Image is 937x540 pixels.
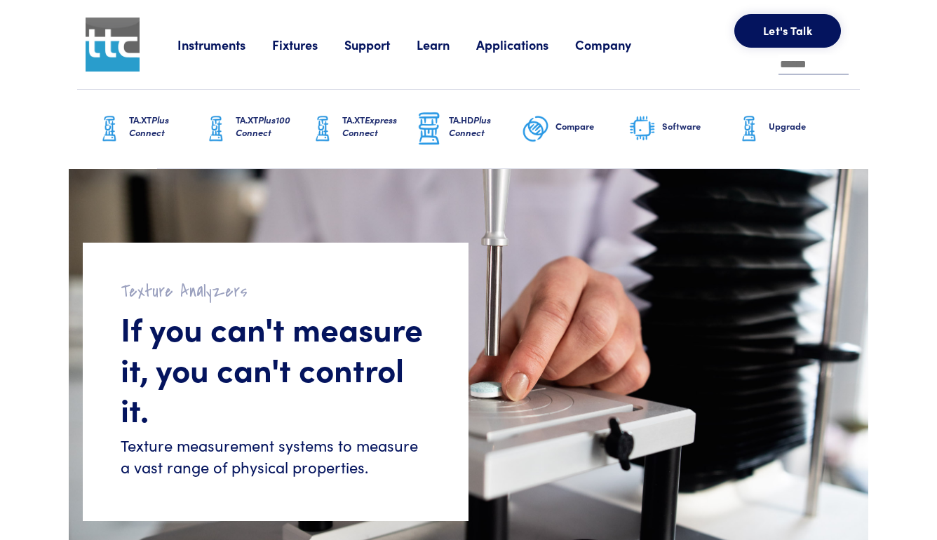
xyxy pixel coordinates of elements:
[628,90,735,168] a: Software
[415,90,522,168] a: TA.HDPlus Connect
[272,36,344,53] a: Fixtures
[129,114,202,139] h6: TA.XT
[555,120,628,133] h6: Compare
[449,113,491,139] span: Plus Connect
[177,36,272,53] a: Instruments
[309,90,415,168] a: TA.XTExpress Connect
[95,90,202,168] a: TA.XTPlus Connect
[769,120,842,133] h6: Upgrade
[309,112,337,147] img: ta-xt-graphic.png
[342,114,415,139] h6: TA.XT
[95,112,123,147] img: ta-xt-graphic.png
[342,113,397,139] span: Express Connect
[476,36,575,53] a: Applications
[236,113,290,139] span: Plus100 Connect
[202,90,309,168] a: TA.XTPlus100 Connect
[121,281,431,302] h2: Texture Analyzers
[344,36,417,53] a: Support
[202,112,230,147] img: ta-xt-graphic.png
[417,36,476,53] a: Learn
[735,90,842,168] a: Upgrade
[415,111,443,147] img: ta-hd-graphic.png
[236,114,309,139] h6: TA.XT
[734,14,841,48] button: Let's Talk
[129,113,169,139] span: Plus Connect
[662,120,735,133] h6: Software
[86,18,140,72] img: ttc_logo_1x1_v1.0.png
[121,435,431,478] h6: Texture measurement systems to measure a vast range of physical properties.
[735,112,763,147] img: ta-xt-graphic.png
[522,112,550,147] img: compare-graphic.png
[449,114,522,139] h6: TA.HD
[575,36,658,53] a: Company
[628,114,656,144] img: software-graphic.png
[121,308,431,429] h1: If you can't measure it, you can't control it.
[522,90,628,168] a: Compare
